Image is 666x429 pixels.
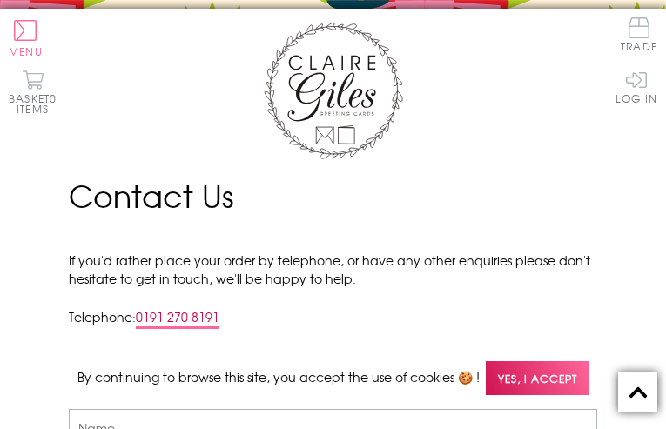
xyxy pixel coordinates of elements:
[69,346,597,365] p: Email:
[9,70,57,114] button: Basket0 items
[136,308,219,329] a: 0191 270 8191
[9,20,43,57] button: Menu
[264,22,403,159] img: Claire Giles Greetings Cards
[69,172,597,218] h1: Contact Us
[621,17,657,51] span: Trade
[69,308,136,325] span: Telephone:
[69,251,590,287] span: If you'd rather place your order by telephone, or have any other enquiries please don't hesitate ...
[9,44,43,59] span: Menu
[616,70,657,104] a: Log In
[621,17,657,55] a: Trade
[104,346,308,367] a: [EMAIL_ADDRESS][DOMAIN_NAME]
[486,361,589,395] span: Yes, I accept
[17,90,57,117] span: 0 items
